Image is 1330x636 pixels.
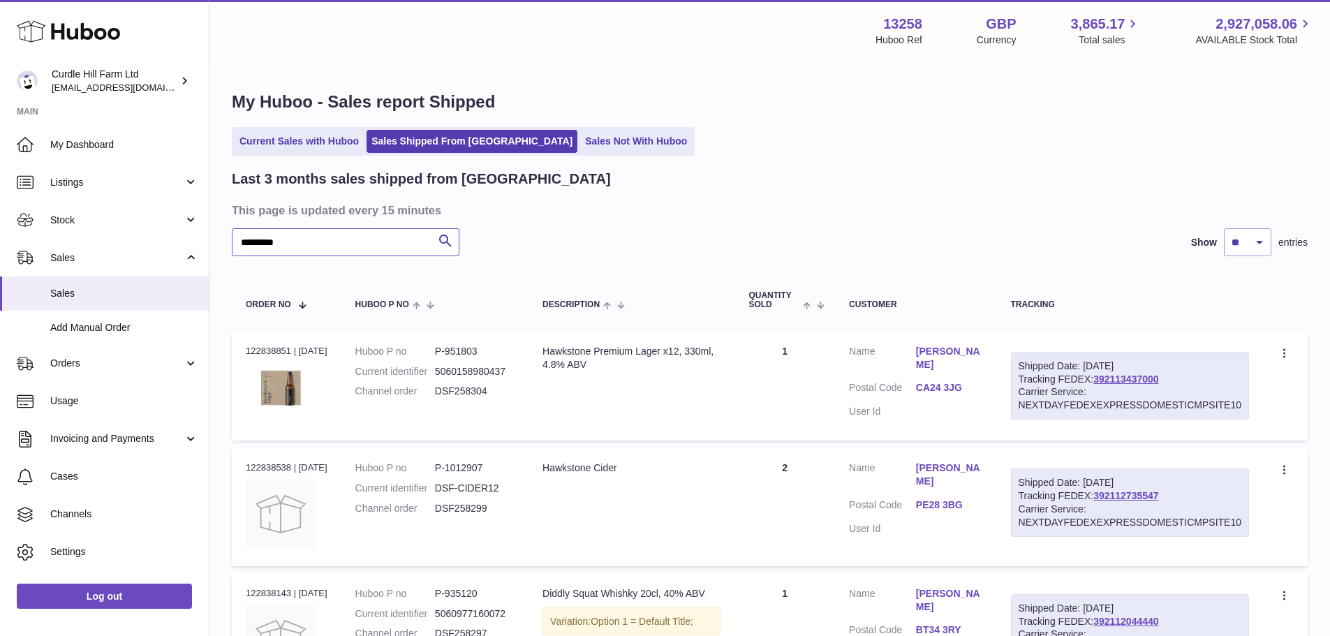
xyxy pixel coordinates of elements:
[916,461,983,488] a: [PERSON_NAME]
[232,91,1308,113] h1: My Huboo - Sales report Shipped
[1011,468,1249,537] div: Tracking FEDEX:
[355,365,435,378] dt: Current identifier
[435,365,515,378] dd: 5060158980437
[435,385,515,398] dd: DSF258304
[1093,490,1158,501] a: 392112735547
[1011,352,1249,420] div: Tracking FEDEX:
[916,498,983,512] a: PE28 3BG
[50,251,184,265] span: Sales
[849,498,916,515] dt: Postal Code
[235,130,364,153] a: Current Sales with Huboo
[435,607,515,621] dd: 5060977160072
[1011,300,1249,309] div: Tracking
[1019,602,1241,615] div: Shipped Date: [DATE]
[1071,15,1141,47] a: 3,865.17 Total sales
[1019,476,1241,489] div: Shipped Date: [DATE]
[435,482,515,495] dd: DSF-CIDER12
[1019,360,1241,373] div: Shipped Date: [DATE]
[50,357,184,370] span: Orders
[1019,503,1241,529] div: Carrier Service: NEXTDAYFEDEXEXPRESSDOMESTICMPSITE10
[52,68,177,94] div: Curdle Hill Farm Ltd
[849,381,916,398] dt: Postal Code
[50,176,184,189] span: Listings
[355,607,435,621] dt: Current identifier
[246,461,327,474] div: 122838538 | [DATE]
[355,461,435,475] dt: Huboo P no
[849,345,916,375] dt: Name
[591,616,693,627] span: Option 1 = Default Title;
[50,214,184,227] span: Stock
[50,394,198,408] span: Usage
[977,34,1017,47] div: Currency
[916,345,983,371] a: [PERSON_NAME]
[232,202,1304,218] h3: This page is updated every 15 minutes
[1093,616,1158,627] a: 392112044440
[50,508,198,521] span: Channels
[1019,385,1241,412] div: Carrier Service: NEXTDAYFEDEXEXPRESSDOMESTICMPSITE10
[232,170,611,188] h2: Last 3 months sales shipped from [GEOGRAPHIC_DATA]
[542,461,721,475] div: Hawkstone Cider
[849,300,982,309] div: Customer
[435,502,515,515] dd: DSF258299
[435,587,515,600] dd: P-935120
[50,321,198,334] span: Add Manual Order
[986,15,1016,34] strong: GBP
[367,130,577,153] a: Sales Shipped From [GEOGRAPHIC_DATA]
[849,461,916,491] dt: Name
[17,71,38,91] img: internalAdmin-13258@internal.huboo.com
[916,381,983,394] a: CA24 3JG
[355,482,435,495] dt: Current identifier
[50,432,184,445] span: Invoicing and Payments
[355,300,409,309] span: Huboo P no
[246,300,291,309] span: Order No
[542,345,721,371] div: Hawkstone Premium Lager x12, 330ml, 4.8% ABV
[435,461,515,475] dd: P-1012907
[875,34,922,47] div: Huboo Ref
[246,345,327,357] div: 122838851 | [DATE]
[50,287,198,300] span: Sales
[1278,236,1308,249] span: entries
[883,15,922,34] strong: 13258
[580,130,692,153] a: Sales Not With Huboo
[734,448,835,565] td: 2
[50,545,198,559] span: Settings
[849,587,916,617] dt: Name
[17,584,192,609] a: Log out
[52,82,205,93] span: [EMAIL_ADDRESS][DOMAIN_NAME]
[355,345,435,358] dt: Huboo P no
[1216,15,1297,34] span: 2,927,058.06
[50,470,198,483] span: Cases
[246,362,316,414] img: 132581708521438.jpg
[1079,34,1141,47] span: Total sales
[355,587,435,600] dt: Huboo P no
[435,345,515,358] dd: P-951803
[849,405,916,418] dt: User Id
[1093,374,1158,385] a: 392113437000
[246,587,327,600] div: 122838143 | [DATE]
[1071,15,1125,34] span: 3,865.17
[1195,34,1313,47] span: AVAILABLE Stock Total
[50,138,198,151] span: My Dashboard
[734,331,835,441] td: 1
[542,587,721,600] div: Diddly Squat Whishky 20cl, 40% ABV
[849,522,916,535] dt: User Id
[916,587,983,614] a: [PERSON_NAME]
[542,607,721,636] div: Variation:
[542,300,600,309] span: Description
[355,502,435,515] dt: Channel order
[1195,15,1313,47] a: 2,927,058.06 AVAILABLE Stock Total
[355,385,435,398] dt: Channel order
[246,479,316,549] img: no-photo.jpg
[748,291,799,309] span: Quantity Sold
[1191,236,1217,249] label: Show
